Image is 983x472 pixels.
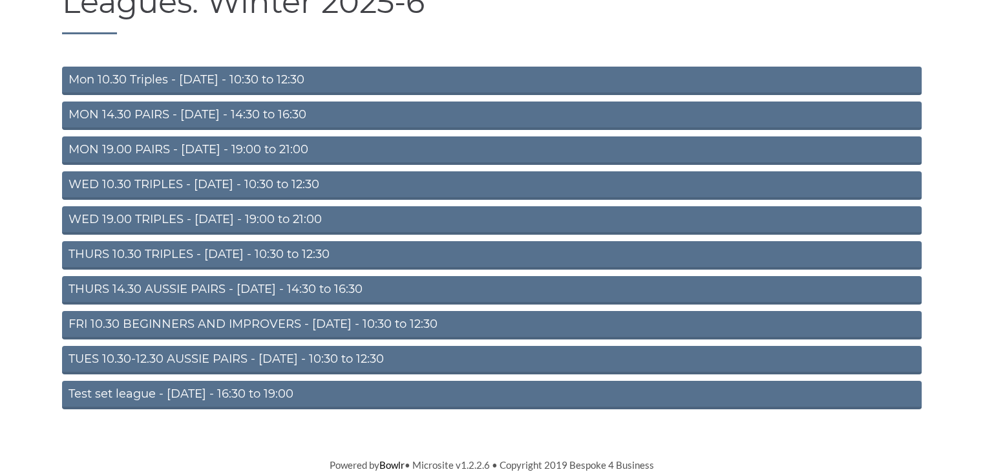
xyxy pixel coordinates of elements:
a: Mon 10.30 Triples - [DATE] - 10:30 to 12:30 [62,67,922,95]
a: MON 14.30 PAIRS - [DATE] - 14:30 to 16:30 [62,102,922,130]
a: Test set league - [DATE] - 16:30 to 19:00 [62,381,922,409]
a: MON 19.00 PAIRS - [DATE] - 19:00 to 21:00 [62,136,922,165]
a: THURS 14.30 AUSSIE PAIRS - [DATE] - 14:30 to 16:30 [62,276,922,305]
a: WED 19.00 TRIPLES - [DATE] - 19:00 to 21:00 [62,206,922,235]
a: Bowlr [379,459,405,471]
span: Powered by • Microsite v1.2.2.6 • Copyright 2019 Bespoke 4 Business [330,459,654,471]
a: WED 10.30 TRIPLES - [DATE] - 10:30 to 12:30 [62,171,922,200]
a: THURS 10.30 TRIPLES - [DATE] - 10:30 to 12:30 [62,241,922,270]
a: FRI 10.30 BEGINNERS AND IMPROVERS - [DATE] - 10:30 to 12:30 [62,311,922,339]
a: TUES 10.30-12.30 AUSSIE PAIRS - [DATE] - 10:30 to 12:30 [62,346,922,374]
